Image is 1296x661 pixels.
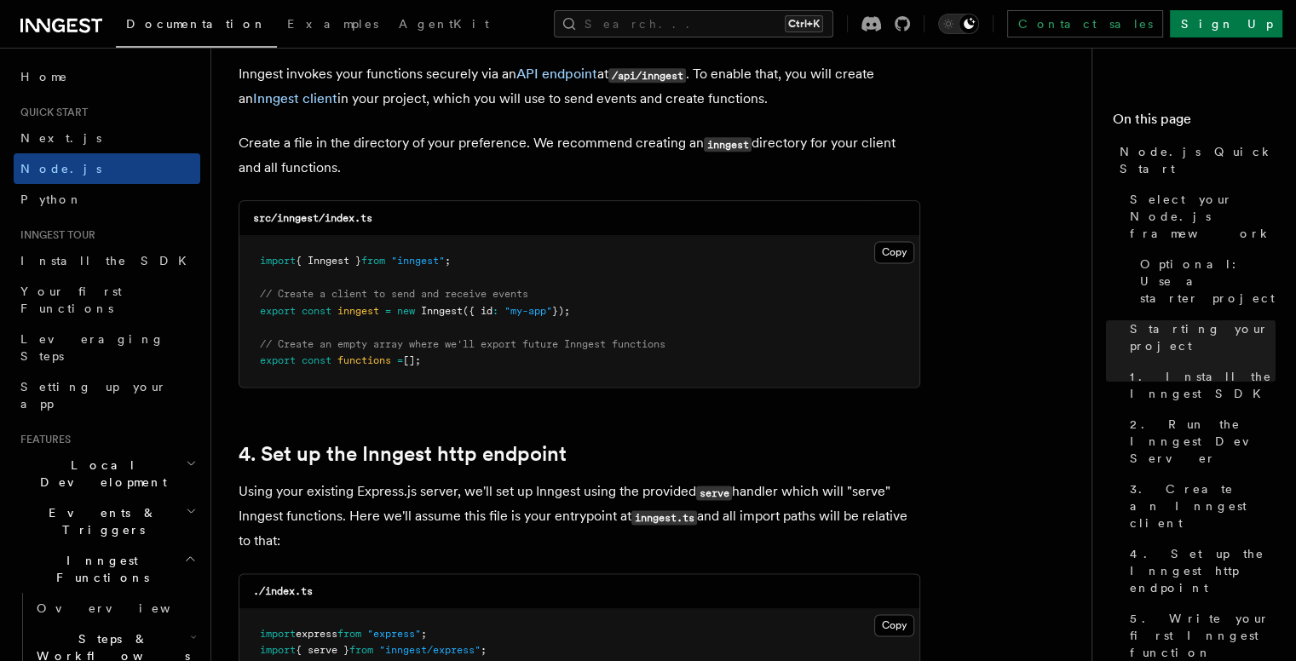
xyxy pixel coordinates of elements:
[260,628,296,640] span: import
[445,255,451,267] span: ;
[554,10,833,37] button: Search...Ctrl+K
[1123,184,1276,249] a: Select your Node.js framework
[1130,480,1276,532] span: 3. Create an Inngest client
[14,123,200,153] a: Next.js
[14,450,200,497] button: Local Development
[385,305,391,317] span: =
[1130,368,1276,402] span: 1. Install the Inngest SDK
[1140,256,1276,307] span: Optional: Use a starter project
[287,17,378,31] span: Examples
[14,106,88,119] span: Quick start
[1133,249,1276,313] a: Optional: Use a starter project
[14,457,186,491] span: Local Development
[260,288,528,300] span: // Create a client to send and receive events
[504,305,552,317] span: "my-app"
[30,593,200,624] a: Overview
[296,255,361,267] span: { Inngest }
[463,305,492,317] span: ({ id
[492,305,498,317] span: :
[874,614,914,636] button: Copy
[349,644,373,656] span: from
[20,68,68,85] span: Home
[1123,409,1276,474] a: 2. Run the Inngest Dev Server
[337,628,361,640] span: from
[253,585,313,597] code: ./index.ts
[1123,538,1276,603] a: 4. Set up the Inngest http endpoint
[239,480,920,553] p: Using your existing Express.js server, we'll set up Inngest using the provided handler which will...
[421,628,427,640] span: ;
[14,153,200,184] a: Node.js
[14,545,200,593] button: Inngest Functions
[696,486,732,500] code: serve
[608,68,686,83] code: /api/inngest
[14,504,186,538] span: Events & Triggers
[20,332,164,363] span: Leveraging Steps
[516,66,597,82] a: API endpoint
[403,354,421,366] span: [];
[296,644,349,656] span: { serve }
[1130,191,1276,242] span: Select your Node.js framework
[20,380,167,411] span: Setting up your app
[116,5,277,48] a: Documentation
[302,354,331,366] span: const
[874,241,914,263] button: Copy
[421,305,463,317] span: Inngest
[14,324,200,371] a: Leveraging Steps
[239,62,920,111] p: Inngest invokes your functions securely via an at . To enable that, you will create an in your pr...
[260,354,296,366] span: export
[391,255,445,267] span: "inngest"
[253,212,372,224] code: src/inngest/index.ts
[1130,545,1276,596] span: 4. Set up the Inngest http endpoint
[260,644,296,656] span: import
[260,255,296,267] span: import
[1123,474,1276,538] a: 3. Create an Inngest client
[14,552,184,586] span: Inngest Functions
[20,193,83,206] span: Python
[296,628,337,640] span: express
[631,510,697,525] code: inngest.ts
[379,644,481,656] span: "inngest/express"
[20,285,122,315] span: Your first Functions
[14,61,200,92] a: Home
[337,305,379,317] span: inngest
[14,184,200,215] a: Python
[260,338,665,350] span: // Create an empty array where we'll export future Inngest functions
[785,15,823,32] kbd: Ctrl+K
[14,276,200,324] a: Your first Functions
[14,433,71,446] span: Features
[14,497,200,545] button: Events & Triggers
[1113,136,1276,184] a: Node.js Quick Start
[1170,10,1282,37] a: Sign Up
[552,305,570,317] span: });
[1007,10,1163,37] a: Contact sales
[239,131,920,180] p: Create a file in the directory of your preference. We recommend creating an directory for your cl...
[1113,109,1276,136] h4: On this page
[14,228,95,242] span: Inngest tour
[253,90,337,106] a: Inngest client
[1120,143,1276,177] span: Node.js Quick Start
[397,305,415,317] span: new
[1123,361,1276,409] a: 1. Install the Inngest SDK
[337,354,391,366] span: functions
[389,5,499,46] a: AgentKit
[37,601,212,615] span: Overview
[20,162,101,175] span: Node.js
[938,14,979,34] button: Toggle dark mode
[260,305,296,317] span: export
[14,245,200,276] a: Install the SDK
[1130,416,1276,467] span: 2. Run the Inngest Dev Server
[302,305,331,317] span: const
[1123,313,1276,361] a: Starting your project
[1130,610,1276,661] span: 5. Write your first Inngest function
[20,254,197,267] span: Install the SDK
[399,17,489,31] span: AgentKit
[361,255,385,267] span: from
[704,137,752,152] code: inngest
[126,17,267,31] span: Documentation
[367,628,421,640] span: "express"
[14,371,200,419] a: Setting up your app
[397,354,403,366] span: =
[239,442,567,466] a: 4. Set up the Inngest http endpoint
[277,5,389,46] a: Examples
[1130,320,1276,354] span: Starting your project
